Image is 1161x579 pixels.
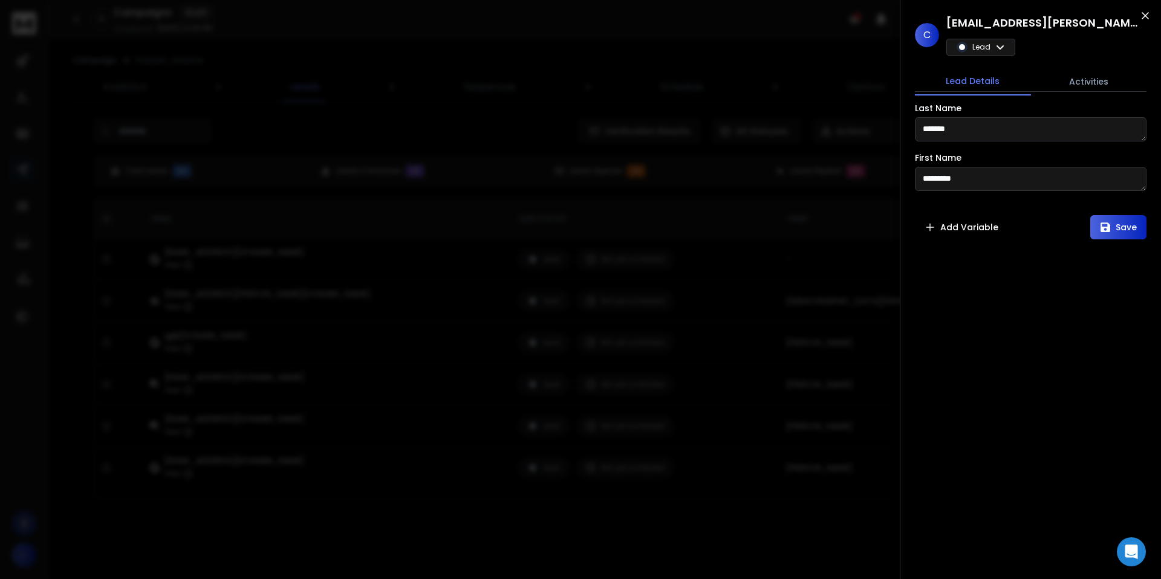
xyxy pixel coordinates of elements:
label: First Name [915,154,961,162]
button: Save [1090,215,1146,239]
label: Last Name [915,104,961,112]
button: Activities [1031,68,1147,95]
div: Open Intercom Messenger [1117,537,1146,566]
button: Lead Details [915,68,1031,95]
span: C [915,23,939,47]
p: Lead [972,42,990,52]
h1: [EMAIL_ADDRESS][PERSON_NAME][DOMAIN_NAME] [946,15,1140,31]
button: Add Variable [915,215,1008,239]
